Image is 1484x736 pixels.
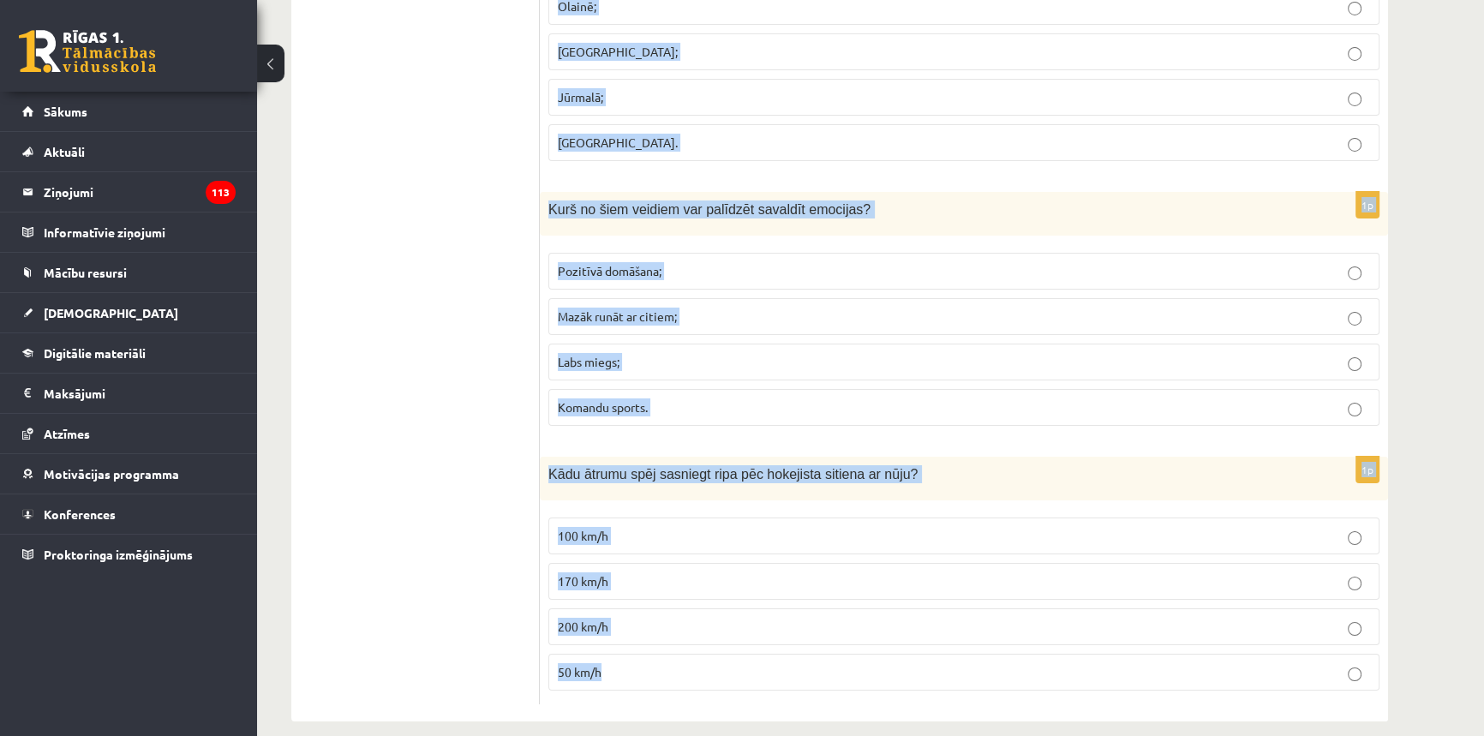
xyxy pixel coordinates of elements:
a: Mācību resursi [22,253,236,292]
a: Aktuāli [22,132,236,171]
a: Atzīmes [22,414,236,453]
a: Informatīvie ziņojumi [22,212,236,252]
span: Kurš no šiem veidiem var palīdzēt savaldīt emocijas? [548,202,871,217]
a: Konferences [22,494,236,534]
span: Sākums [44,104,87,119]
a: Proktoringa izmēģinājums [22,535,236,574]
span: 200 km/h [558,619,608,634]
span: 170 km/h [558,573,608,589]
span: Mazāk runāt ar citiem; [558,308,677,324]
span: 100 km/h [558,528,608,543]
a: Digitālie materiāli [22,333,236,373]
span: Pozitīvā domāšana; [558,263,661,278]
span: Labs miegs; [558,354,619,369]
a: Ziņojumi113 [22,172,236,212]
i: 113 [206,181,236,204]
input: Labs miegs; [1348,357,1361,371]
span: Digitālie materiāli [44,345,146,361]
input: 170 km/h [1348,577,1361,590]
input: Jūrmalā; [1348,93,1361,106]
input: 200 km/h [1348,622,1361,636]
input: 50 km/h [1348,667,1361,681]
input: [GEOGRAPHIC_DATA]; [1348,47,1361,61]
a: Rīgas 1. Tālmācības vidusskola [19,30,156,73]
span: Kādu ātrumu spēj sasniegt ripa pēc hokejista sitiena ar nūju? [548,467,918,482]
a: Maksājumi [22,374,236,413]
input: Pozitīvā domāšana; [1348,266,1361,280]
a: Motivācijas programma [22,454,236,494]
span: Jūrmalā; [558,89,603,105]
span: Atzīmes [44,426,90,441]
span: Aktuāli [44,144,85,159]
input: Olainē; [1348,2,1361,15]
span: Proktoringa izmēģinājums [44,547,193,562]
span: [GEOGRAPHIC_DATA]. [558,135,678,150]
a: Sākums [22,92,236,131]
span: Konferences [44,506,116,522]
input: Mazāk runāt ar citiem; [1348,312,1361,326]
legend: Informatīvie ziņojumi [44,212,236,252]
legend: Ziņojumi [44,172,236,212]
span: [GEOGRAPHIC_DATA]; [558,44,678,59]
p: 1p [1355,191,1379,218]
legend: Maksājumi [44,374,236,413]
input: Komandu sports. [1348,403,1361,416]
span: Motivācijas programma [44,466,179,482]
p: 1p [1355,456,1379,483]
span: Mācību resursi [44,265,127,280]
span: [DEMOGRAPHIC_DATA] [44,305,178,320]
input: [GEOGRAPHIC_DATA]. [1348,138,1361,152]
a: [DEMOGRAPHIC_DATA] [22,293,236,332]
input: 100 km/h [1348,531,1361,545]
span: Komandu sports. [558,399,648,415]
span: 50 km/h [558,664,601,679]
